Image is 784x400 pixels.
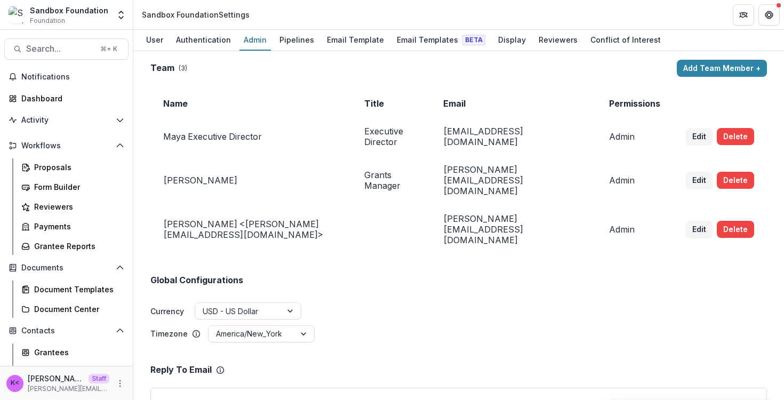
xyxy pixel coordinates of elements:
[142,9,250,20] div: Sandbox Foundation Settings
[323,30,388,51] a: Email Template
[717,128,754,145] button: Delete
[393,30,490,51] a: Email Templates Beta
[430,90,596,117] td: Email
[150,365,212,375] p: Reply To Email
[26,44,94,54] span: Search...
[239,30,271,51] a: Admin
[494,30,530,51] a: Display
[586,32,665,47] div: Conflict of Interest
[717,172,754,189] button: Delete
[172,30,235,51] a: Authentication
[430,117,596,156] td: [EMAIL_ADDRESS][DOMAIN_NAME]
[4,68,129,85] button: Notifications
[138,7,254,22] nav: breadcrumb
[351,117,430,156] td: Executive Director
[21,263,111,273] span: Documents
[30,16,65,26] span: Foundation
[17,237,129,255] a: Grantee Reports
[34,241,120,252] div: Grantee Reports
[172,32,235,47] div: Authentication
[17,281,129,298] a: Document Templates
[28,384,109,394] p: [PERSON_NAME][EMAIL_ADDRESS][DOMAIN_NAME]
[150,63,174,73] h2: Team
[21,116,111,125] span: Activity
[686,172,713,189] button: Edit
[11,380,19,387] div: Kyle Ford <kyle@trytemelio.com>
[17,363,129,381] a: Constituents
[275,30,318,51] a: Pipelines
[596,156,673,205] td: Admin
[9,6,26,23] img: Sandbox Foundation
[34,221,120,232] div: Payments
[677,60,767,77] button: Add Team Member +
[34,201,120,212] div: Reviewers
[596,205,673,254] td: Admin
[275,32,318,47] div: Pipelines
[150,156,351,205] td: [PERSON_NAME]
[351,90,430,117] td: Title
[17,218,129,235] a: Payments
[351,156,430,205] td: Grants Manager
[114,377,126,390] button: More
[586,30,665,51] a: Conflict of Interest
[179,63,187,73] p: ( 3 )
[323,32,388,47] div: Email Template
[28,373,84,384] p: [PERSON_NAME] <[PERSON_NAME][EMAIL_ADDRESS][DOMAIN_NAME]>
[21,93,120,104] div: Dashboard
[596,90,673,117] td: Permissions
[4,111,129,129] button: Open Activity
[98,43,119,55] div: ⌘ + K
[34,162,120,173] div: Proposals
[150,117,351,156] td: Maya Executive Director
[717,221,754,238] button: Delete
[17,178,129,196] a: Form Builder
[758,4,780,26] button: Get Help
[150,205,351,254] td: [PERSON_NAME] <[PERSON_NAME][EMAIL_ADDRESS][DOMAIN_NAME]>
[239,32,271,47] div: Admin
[34,181,120,193] div: Form Builder
[30,5,108,16] div: Sandbox Foundation
[494,32,530,47] div: Display
[142,32,167,47] div: User
[150,328,188,339] p: Timezone
[393,32,490,47] div: Email Templates
[430,156,596,205] td: [PERSON_NAME][EMAIL_ADDRESS][DOMAIN_NAME]
[534,32,582,47] div: Reviewers
[4,322,129,339] button: Open Contacts
[150,306,184,317] label: Currency
[686,128,713,145] button: Edit
[462,35,485,45] span: Beta
[142,30,167,51] a: User
[17,343,129,361] a: Grantees
[150,275,243,285] h2: Global Configurations
[17,198,129,215] a: Reviewers
[89,374,109,383] p: Staff
[34,303,120,315] div: Document Center
[733,4,754,26] button: Partners
[21,326,111,335] span: Contacts
[17,300,129,318] a: Document Center
[534,30,582,51] a: Reviewers
[4,259,129,276] button: Open Documents
[4,90,129,107] a: Dashboard
[686,221,713,238] button: Edit
[34,347,120,358] div: Grantees
[4,38,129,60] button: Search...
[430,205,596,254] td: [PERSON_NAME][EMAIL_ADDRESS][DOMAIN_NAME]
[21,73,124,82] span: Notifications
[21,141,111,150] span: Workflows
[596,117,673,156] td: Admin
[4,137,129,154] button: Open Workflows
[114,4,129,26] button: Open entity switcher
[17,158,129,176] a: Proposals
[34,284,120,295] div: Document Templates
[150,90,351,117] td: Name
